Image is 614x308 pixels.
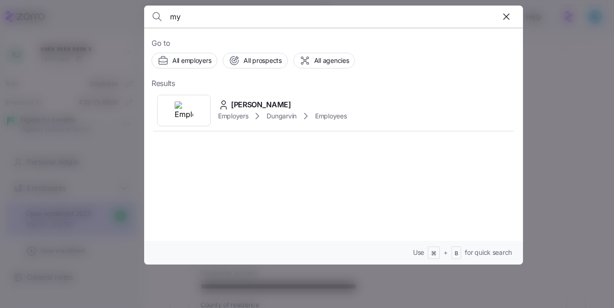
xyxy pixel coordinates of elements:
span: All employers [172,56,211,65]
span: All agencies [314,56,349,65]
span: for quick search [465,248,512,257]
span: All prospects [243,56,281,65]
button: All agencies [293,53,355,68]
span: [PERSON_NAME] [231,99,291,111]
span: Dungarvin [267,111,296,121]
span: Go to [152,37,516,49]
span: Results [152,78,175,89]
button: All employers [152,53,217,68]
img: Employer logo [175,101,193,120]
span: Employees [315,111,347,121]
span: Use [413,248,424,257]
span: Employers [218,111,248,121]
span: B [455,250,458,258]
span: + [444,248,448,257]
button: All prospects [223,53,287,68]
span: ⌘ [431,250,437,258]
